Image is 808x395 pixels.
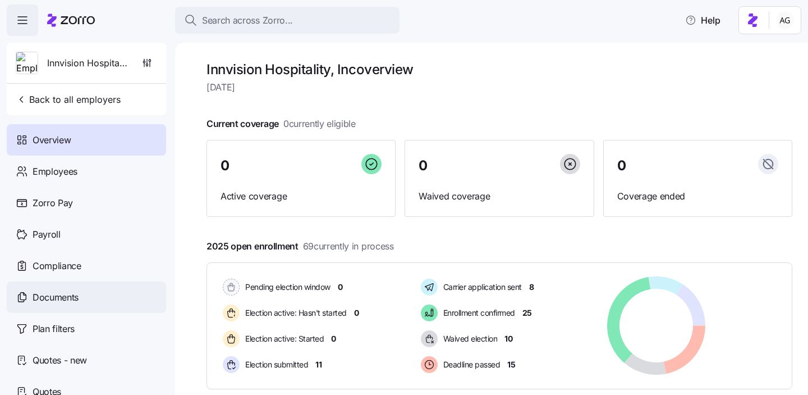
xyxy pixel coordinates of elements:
a: Zorro Pay [7,187,166,219]
a: Quotes - new [7,344,166,376]
span: Payroll [33,228,61,242]
span: 0 [331,333,336,344]
span: Plan filters [33,322,75,336]
span: Quotes - new [33,353,87,367]
span: Innvision Hospitality, Inc [47,56,128,70]
a: Documents [7,282,166,313]
span: 2025 open enrollment [206,239,394,253]
span: 0 [221,159,229,172]
a: Compliance [7,250,166,282]
span: Deadline passed [440,359,501,370]
span: Election active: Hasn't started [242,307,347,319]
span: Pending election window [242,282,330,293]
button: Back to all employers [11,88,125,111]
span: Carrier application sent [440,282,522,293]
img: 5fc55c57e0610270ad857448bea2f2d5 [776,11,794,29]
span: Election active: Started [242,333,324,344]
span: 0 [338,282,343,293]
span: Active coverage [221,189,382,203]
span: 69 currently in process [303,239,394,253]
span: Back to all employers [16,93,121,106]
span: 8 [529,282,534,293]
span: 10 [504,333,512,344]
span: 0 [419,159,428,172]
a: Overview [7,124,166,156]
button: Search across Zorro... [175,7,400,34]
span: Enrollment confirmed [440,307,515,319]
a: Plan filters [7,313,166,344]
span: 15 [507,359,515,370]
img: Employer logo [16,52,38,75]
span: Search across Zorro... [202,13,293,28]
span: Documents [33,290,79,305]
a: Payroll [7,219,166,250]
span: Overview [33,133,71,147]
span: [DATE] [206,80,792,94]
span: 0 [354,307,359,319]
span: Zorro Pay [33,196,73,210]
span: Help [685,13,720,27]
span: 0 currently eligible [283,117,356,131]
span: Employees [33,165,77,179]
span: Coverage ended [617,189,778,203]
span: Election submitted [242,359,308,370]
span: Compliance [33,259,81,273]
span: 0 [617,159,626,172]
span: 25 [522,307,532,319]
span: Current coverage [206,117,356,131]
h1: Innvision Hospitality, Inc overview [206,61,792,78]
span: Waived election [440,333,498,344]
span: 11 [315,359,322,370]
a: Employees [7,156,166,187]
span: Waived coverage [419,189,580,203]
button: Help [676,9,729,31]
